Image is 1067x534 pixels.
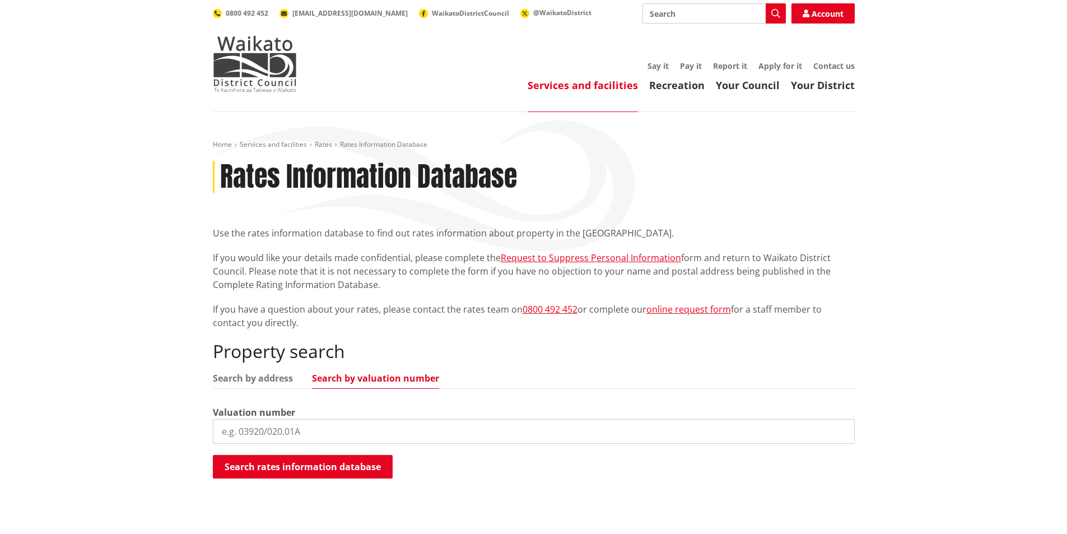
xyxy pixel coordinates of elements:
a: WaikatoDistrictCouncil [419,8,509,18]
span: [EMAIL_ADDRESS][DOMAIN_NAME] [292,8,408,18]
a: Report it [713,61,747,71]
a: Apply for it [758,61,802,71]
img: Waikato District Council - Te Kaunihera aa Takiwaa o Waikato [213,36,297,92]
p: If you have a question about your rates, please contact the rates team on or complete our for a s... [213,303,855,329]
input: Search input [642,3,786,24]
a: Services and facilities [528,78,638,92]
h1: Rates Information Database [220,161,517,193]
span: Rates Information Database [340,140,427,149]
a: Home [213,140,232,149]
a: Contact us [813,61,855,71]
p: Use the rates information database to find out rates information about property in the [GEOGRAPHI... [213,226,855,240]
a: 0800 492 452 [213,8,268,18]
a: Account [791,3,855,24]
input: e.g. 03920/020.01A [213,419,855,444]
nav: breadcrumb [213,140,855,150]
a: Pay it [680,61,702,71]
a: Request to Suppress Personal Information [501,252,681,264]
iframe: Messenger Launcher [1015,487,1056,527]
a: [EMAIL_ADDRESS][DOMAIN_NAME] [279,8,408,18]
h2: Property search [213,341,855,362]
a: @WaikatoDistrict [520,8,591,17]
p: If you would like your details made confidential, please complete the form and return to Waikato ... [213,251,855,291]
a: 0800 492 452 [523,303,577,315]
a: Rates [315,140,332,149]
label: Valuation number [213,406,295,419]
a: Your District [791,78,855,92]
a: Search by valuation number [312,374,439,383]
a: Your Council [716,78,780,92]
a: Recreation [649,78,705,92]
button: Search rates information database [213,455,393,479]
span: WaikatoDistrictCouncil [432,8,509,18]
a: Services and facilities [240,140,307,149]
span: 0800 492 452 [226,8,268,18]
a: online request form [646,303,731,315]
span: @WaikatoDistrict [533,8,591,17]
a: Search by address [213,374,293,383]
a: Say it [647,61,669,71]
